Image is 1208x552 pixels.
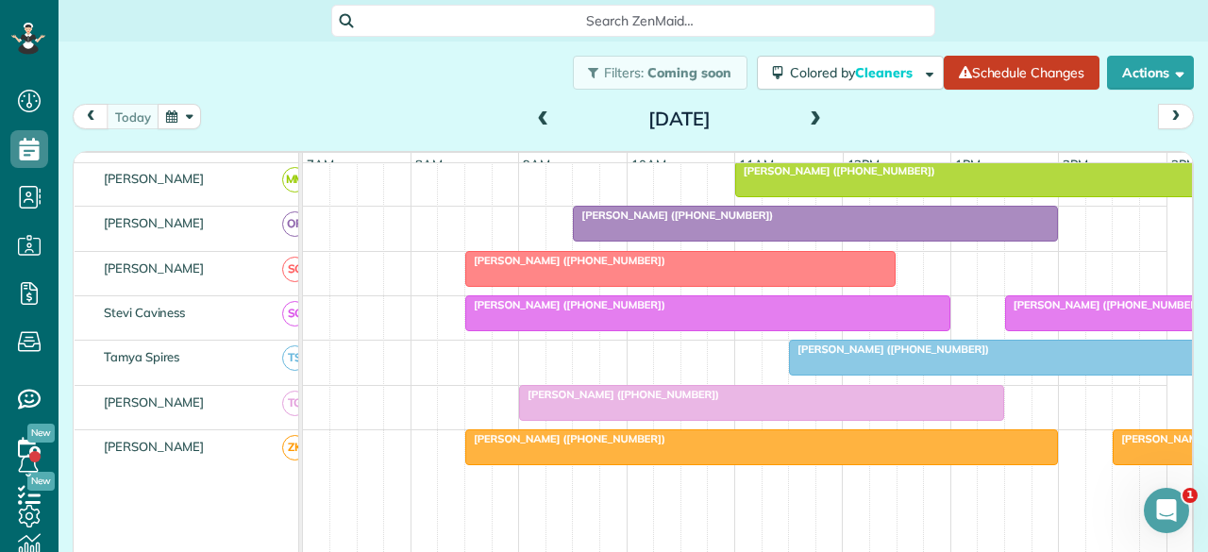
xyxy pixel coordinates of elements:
[464,254,666,267] span: [PERSON_NAME] ([PHONE_NUMBER])
[107,104,159,129] button: today
[735,157,778,172] span: 11am
[303,157,338,172] span: 7am
[518,388,720,401] span: [PERSON_NAME] ([PHONE_NUMBER])
[519,157,554,172] span: 9am
[628,157,670,172] span: 10am
[464,432,666,445] span: [PERSON_NAME] ([PHONE_NUMBER])
[73,104,109,129] button: prev
[944,56,1099,90] a: Schedule Changes
[100,394,209,410] span: [PERSON_NAME]
[282,391,308,416] span: TG
[100,439,209,454] span: [PERSON_NAME]
[757,56,944,90] button: Colored byCleaners
[562,109,797,129] h2: [DATE]
[734,164,936,177] span: [PERSON_NAME] ([PHONE_NUMBER])
[844,157,884,172] span: 12pm
[27,424,55,443] span: New
[1167,157,1200,172] span: 3pm
[282,167,308,192] span: MM
[1158,104,1194,129] button: next
[572,209,774,222] span: [PERSON_NAME] ([PHONE_NUMBER])
[1183,488,1198,503] span: 1
[100,171,209,186] span: [PERSON_NAME]
[604,64,644,81] span: Filters:
[282,301,308,326] span: SC
[788,343,990,356] span: [PERSON_NAME] ([PHONE_NUMBER])
[411,157,446,172] span: 8am
[100,305,189,320] span: Stevi Caviness
[282,345,308,371] span: TS
[1004,298,1206,311] span: [PERSON_NAME] ([PHONE_NUMBER])
[647,64,732,81] span: Coming soon
[100,260,209,276] span: [PERSON_NAME]
[282,257,308,282] span: SC
[464,298,666,311] span: [PERSON_NAME] ([PHONE_NUMBER])
[1144,488,1189,533] iframe: Intercom live chat
[951,157,984,172] span: 1pm
[100,215,209,230] span: [PERSON_NAME]
[790,64,919,81] span: Colored by
[1107,56,1194,90] button: Actions
[282,211,308,237] span: OR
[282,435,308,460] span: ZK
[100,349,184,364] span: Tamya Spires
[1059,157,1092,172] span: 2pm
[855,64,915,81] span: Cleaners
